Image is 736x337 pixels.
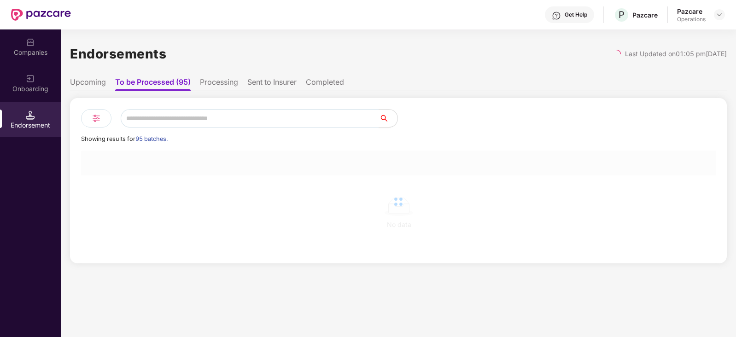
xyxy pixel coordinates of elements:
[11,9,71,21] img: New Pazcare Logo
[70,77,106,91] li: Upcoming
[306,77,344,91] li: Completed
[611,48,622,59] span: loading
[716,11,723,18] img: svg+xml;base64,PHN2ZyBpZD0iRHJvcGRvd24tMzJ4MzIiIHhtbG5zPSJodHRwOi8vd3d3LnczLm9yZy8yMDAwL3N2ZyIgd2...
[379,115,397,122] span: search
[379,109,398,128] button: search
[632,11,658,19] div: Pazcare
[26,110,35,120] img: svg+xml;base64,PHN2ZyB3aWR0aD0iMTQuNSIgaGVpZ2h0PSIxNC41IiB2aWV3Qm94PSIwIDAgMTYgMTYiIGZpbGw9Im5vbm...
[135,135,168,142] span: 95 batches.
[70,44,166,64] h1: Endorsements
[677,7,706,16] div: Pazcare
[565,11,587,18] div: Get Help
[619,9,625,20] span: P
[677,16,706,23] div: Operations
[115,77,191,91] li: To be Processed (95)
[81,135,168,142] span: Showing results for
[200,77,238,91] li: Processing
[26,38,35,47] img: svg+xml;base64,PHN2ZyBpZD0iQ29tcGFuaWVzIiB4bWxucz0iaHR0cDovL3d3dy53My5vcmcvMjAwMC9zdmciIHdpZHRoPS...
[552,11,561,20] img: svg+xml;base64,PHN2ZyBpZD0iSGVscC0zMngzMiIgeG1sbnM9Imh0dHA6Ly93d3cudzMub3JnLzIwMDAvc3ZnIiB3aWR0aD...
[26,74,35,83] img: svg+xml;base64,PHN2ZyB3aWR0aD0iMjAiIGhlaWdodD0iMjAiIHZpZXdCb3g9IjAgMCAyMCAyMCIgZmlsbD0ibm9uZSIgeG...
[247,77,297,91] li: Sent to Insurer
[625,49,727,59] div: Last Updated on 01:05 pm[DATE]
[91,113,102,124] img: svg+xml;base64,PHN2ZyB4bWxucz0iaHR0cDovL3d3dy53My5vcmcvMjAwMC9zdmciIHdpZHRoPSIyNCIgaGVpZ2h0PSIyNC...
